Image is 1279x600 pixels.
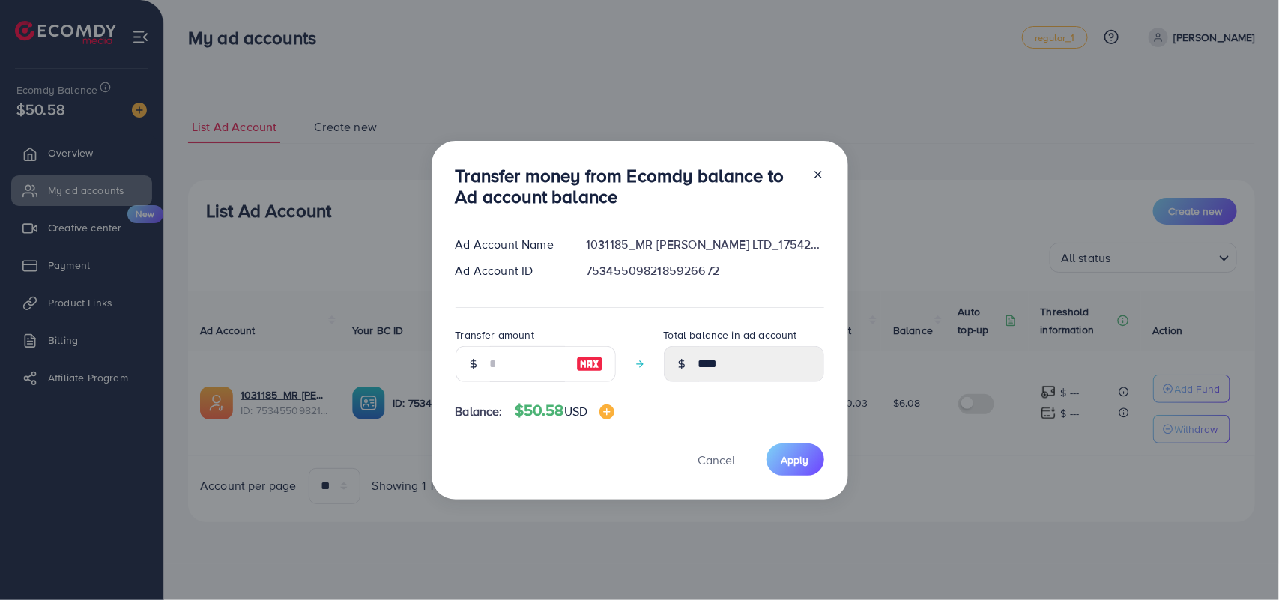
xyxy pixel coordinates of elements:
[444,262,575,279] div: Ad Account ID
[767,443,824,476] button: Apply
[680,443,755,476] button: Cancel
[576,355,603,373] img: image
[664,327,797,342] label: Total balance in ad account
[781,452,809,467] span: Apply
[574,262,835,279] div: 7534550982185926672
[444,236,575,253] div: Ad Account Name
[574,236,835,253] div: 1031185_MR [PERSON_NAME] LTD_1754274376901
[515,401,614,420] h4: $50.58
[456,403,503,420] span: Balance:
[456,327,534,342] label: Transfer amount
[456,165,800,208] h3: Transfer money from Ecomdy balance to Ad account balance
[698,452,736,468] span: Cancel
[599,404,614,419] img: image
[564,403,587,419] span: USD
[1215,533,1268,589] iframe: Chat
